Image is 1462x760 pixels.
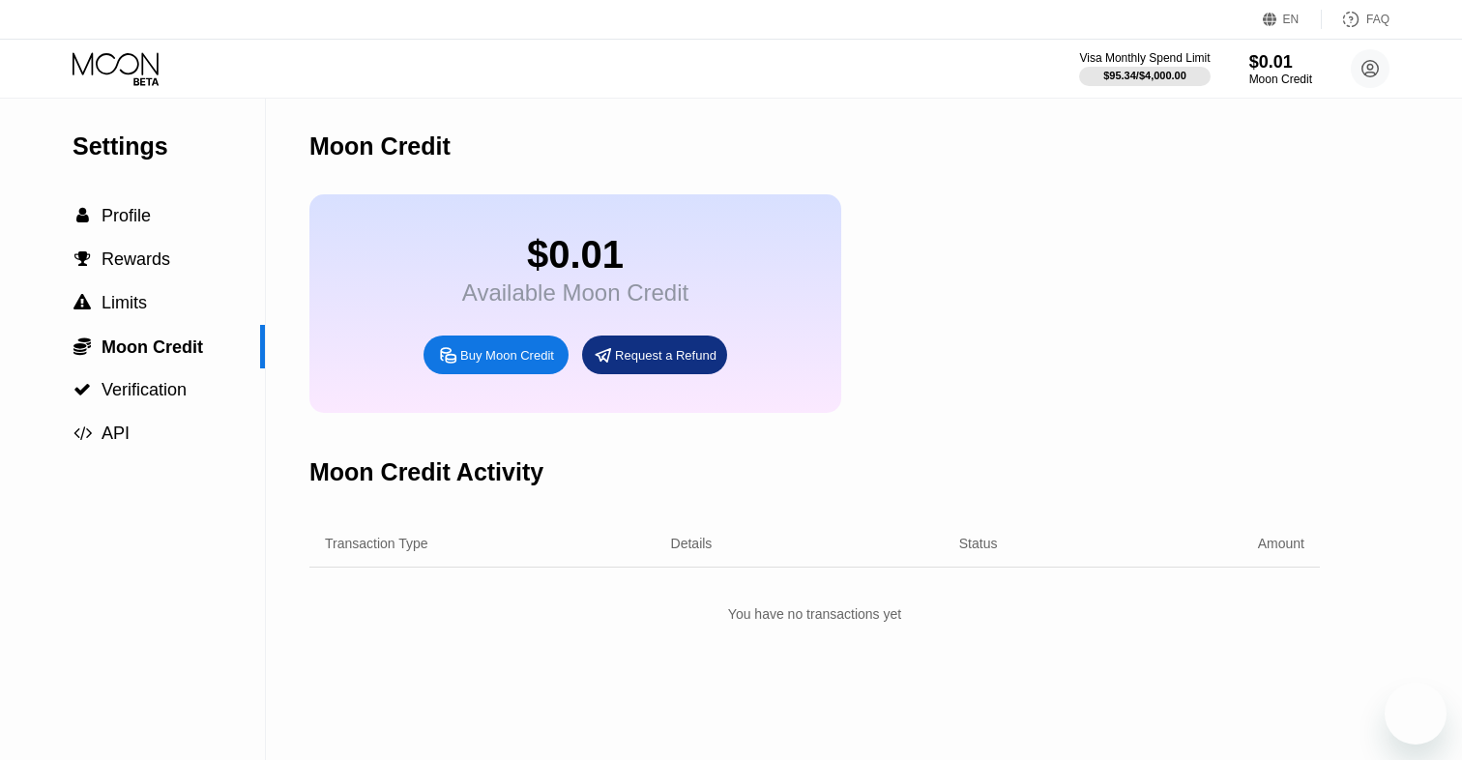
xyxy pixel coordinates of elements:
div: Visa Monthly Spend Limit [1079,51,1210,65]
div: Request a Refund [582,336,727,374]
div: Amount [1258,536,1304,551]
div:  [73,207,92,224]
div:  [73,336,92,356]
div: EN [1283,13,1300,26]
iframe: Button to launch messaging window [1385,683,1447,745]
div: Status [959,536,998,551]
span: Profile [102,206,151,225]
div: $0.01Moon Credit [1249,52,1312,86]
div: EN [1263,10,1322,29]
div:  [73,250,92,268]
div: You have no transactions yet [309,597,1320,631]
div: Settings [73,132,265,161]
div: Buy Moon Credit [424,336,569,374]
span:  [76,207,89,224]
div:  [73,381,92,398]
span:  [73,424,92,442]
div: FAQ [1322,10,1389,29]
span: API [102,424,130,443]
span: Rewards [102,249,170,269]
div: Transaction Type [325,536,428,551]
span:  [74,250,91,268]
span:  [73,294,91,311]
div: Buy Moon Credit [460,347,554,364]
div: Moon Credit Activity [309,458,543,486]
div: $0.01 [1249,52,1312,73]
span:  [73,381,91,398]
div: Moon Credit [309,132,451,161]
span: Limits [102,293,147,312]
div: FAQ [1366,13,1389,26]
div: Details [671,536,713,551]
div: Available Moon Credit [462,279,688,307]
div: $95.34 / $4,000.00 [1103,70,1186,81]
span: Verification [102,380,187,399]
div: Visa Monthly Spend Limit$95.34/$4,000.00 [1079,51,1210,86]
div: $0.01 [462,233,688,277]
span: Moon Credit [102,337,203,357]
div: Request a Refund [615,347,716,364]
div:  [73,294,92,311]
div: Moon Credit [1249,73,1312,86]
span:  [73,336,91,356]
